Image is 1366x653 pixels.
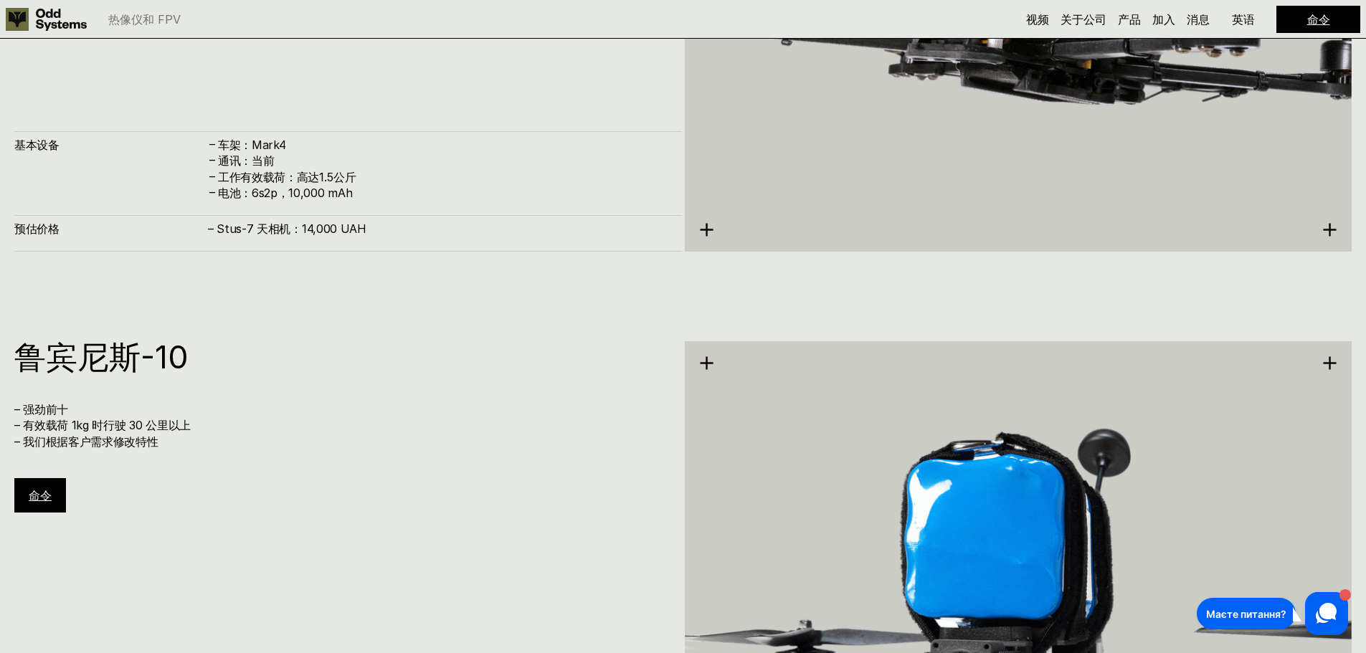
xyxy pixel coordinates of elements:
[209,168,215,183] font: –
[108,12,181,27] font: 热像仪和 FPV
[14,138,60,152] font: 基本设备
[14,402,68,416] font: – 强劲前十
[218,186,352,200] font: 电池：6s2p，10,000 mAh
[14,338,189,376] font: 鲁宾尼斯-10
[218,138,285,152] font: 车架：Mark4
[14,418,191,432] font: – 有效载荷 1kg 时行驶 30 公里以上
[209,137,215,151] font: –
[1187,12,1210,27] a: 消息
[209,185,215,199] font: –
[1026,12,1049,27] a: 视频
[1232,12,1255,27] font: 英语
[208,221,366,236] font: – Stus-7 天相机：14,000 UAH
[29,488,52,502] a: 命令
[1061,12,1106,27] a: 关于公司
[1152,12,1175,27] a: 加入
[209,153,215,167] font: –
[14,221,60,236] font: 预估价格
[1118,12,1141,27] a: 产品
[1193,588,1352,639] iframe: HelpCrunch
[1307,12,1330,27] a: 命令
[218,170,356,184] font: 工作有效载荷：高达1.5公斤
[218,153,274,168] font: 通讯：当前
[14,434,158,449] font: – 我们根据客户需求修改特性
